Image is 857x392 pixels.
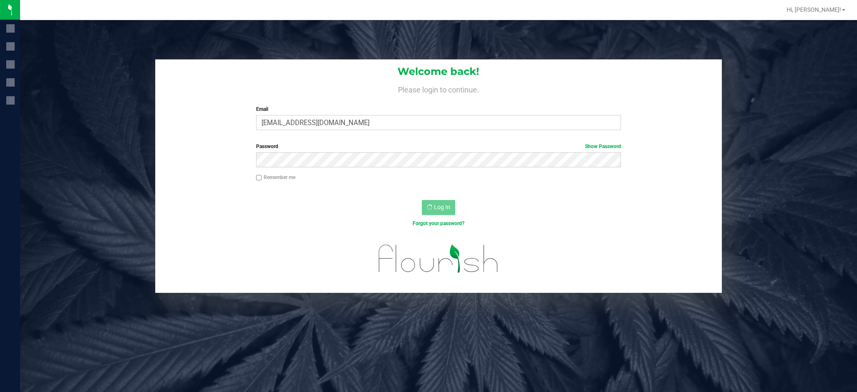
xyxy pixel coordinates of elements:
[155,66,721,77] h1: Welcome back!
[155,84,721,94] h4: Please login to continue.
[413,220,464,226] a: Forgot your password?
[422,200,455,215] button: Log In
[256,175,262,181] input: Remember me
[256,143,278,149] span: Password
[434,204,450,210] span: Log In
[585,143,621,149] a: Show Password
[368,236,509,282] img: flourish_logo.svg
[787,6,841,13] span: Hi, [PERSON_NAME]!
[256,174,295,181] label: Remember me
[256,105,621,113] label: Email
